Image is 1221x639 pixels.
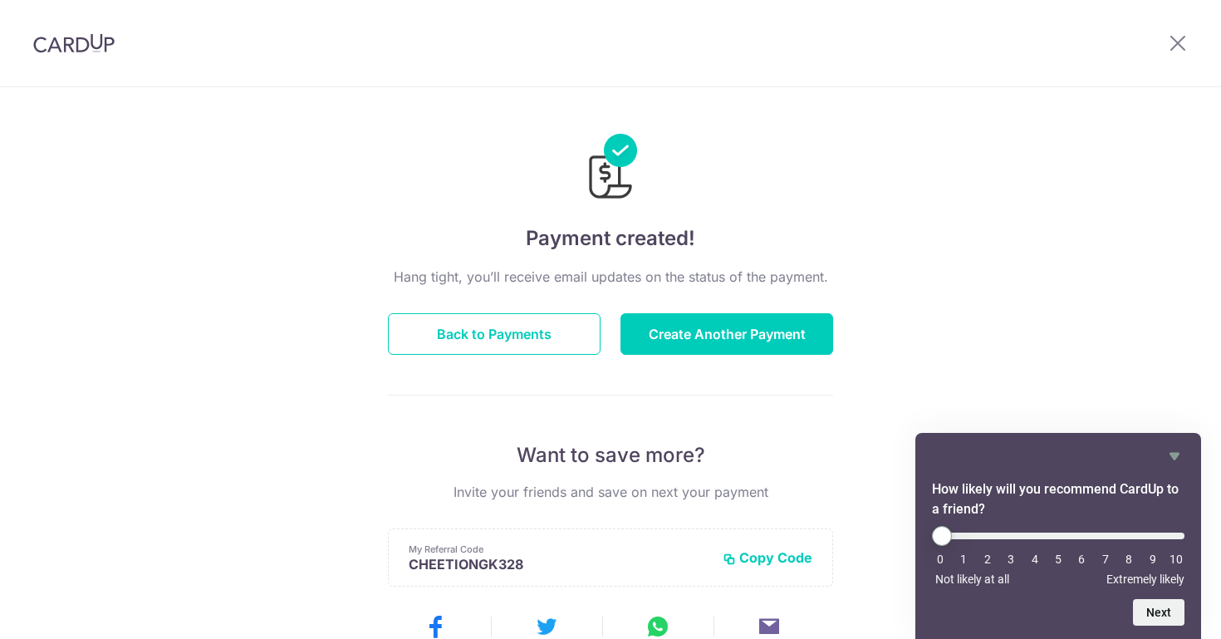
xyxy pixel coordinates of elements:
[932,446,1184,626] div: How likely will you recommend CardUp to a friend? Select an option from 0 to 10, with 0 being Not...
[388,224,833,253] h4: Payment created!
[1168,553,1184,566] li: 10
[1120,553,1137,566] li: 8
[584,134,637,204] img: Payments
[388,482,833,502] p: Invite your friends and save on next your payment
[388,267,833,287] p: Hang tight, you’ll receive email updates on the status of the payment.
[620,313,833,355] button: Create Another Payment
[33,33,115,53] img: CardUp
[935,573,1009,586] span: Not likely at all
[388,442,833,469] p: Want to save more?
[1003,553,1019,566] li: 3
[1165,446,1184,466] button: Hide survey
[1106,573,1184,586] span: Extremely likely
[1027,553,1043,566] li: 4
[409,543,709,556] p: My Referral Code
[1133,599,1184,626] button: Next question
[409,556,709,573] p: CHEETIONGK328
[1145,553,1161,566] li: 9
[932,526,1184,586] div: How likely will you recommend CardUp to a friend? Select an option from 0 to 10, with 0 being Not...
[932,479,1184,519] h2: How likely will you recommend CardUp to a friend? Select an option from 0 to 10, with 0 being Not...
[932,553,949,566] li: 0
[979,553,996,566] li: 2
[1050,553,1067,566] li: 5
[955,553,972,566] li: 1
[1097,553,1114,566] li: 7
[723,549,812,566] button: Copy Code
[388,313,601,355] button: Back to Payments
[1073,553,1090,566] li: 6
